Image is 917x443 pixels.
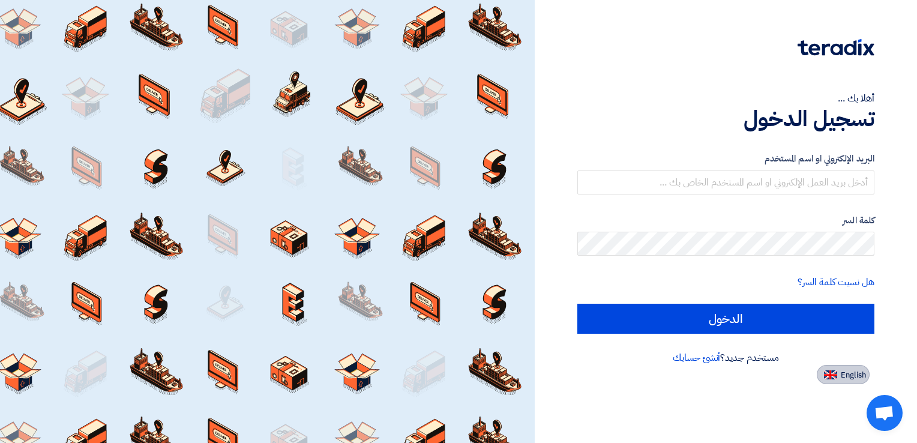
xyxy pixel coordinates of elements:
a: هل نسيت كلمة السر؟ [798,275,874,289]
div: أهلا بك ... [577,91,874,106]
div: Open chat [867,395,903,431]
input: الدخول [577,304,874,334]
label: البريد الإلكتروني او اسم المستخدم [577,152,874,166]
div: مستخدم جديد؟ [577,351,874,365]
h1: تسجيل الدخول [577,106,874,132]
a: أنشئ حسابك [673,351,720,365]
span: English [841,371,866,379]
img: Teradix logo [798,39,874,56]
button: English [817,365,870,384]
img: en-US.png [824,370,837,379]
label: كلمة السر [577,214,874,228]
input: أدخل بريد العمل الإلكتروني او اسم المستخدم الخاص بك ... [577,170,874,194]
